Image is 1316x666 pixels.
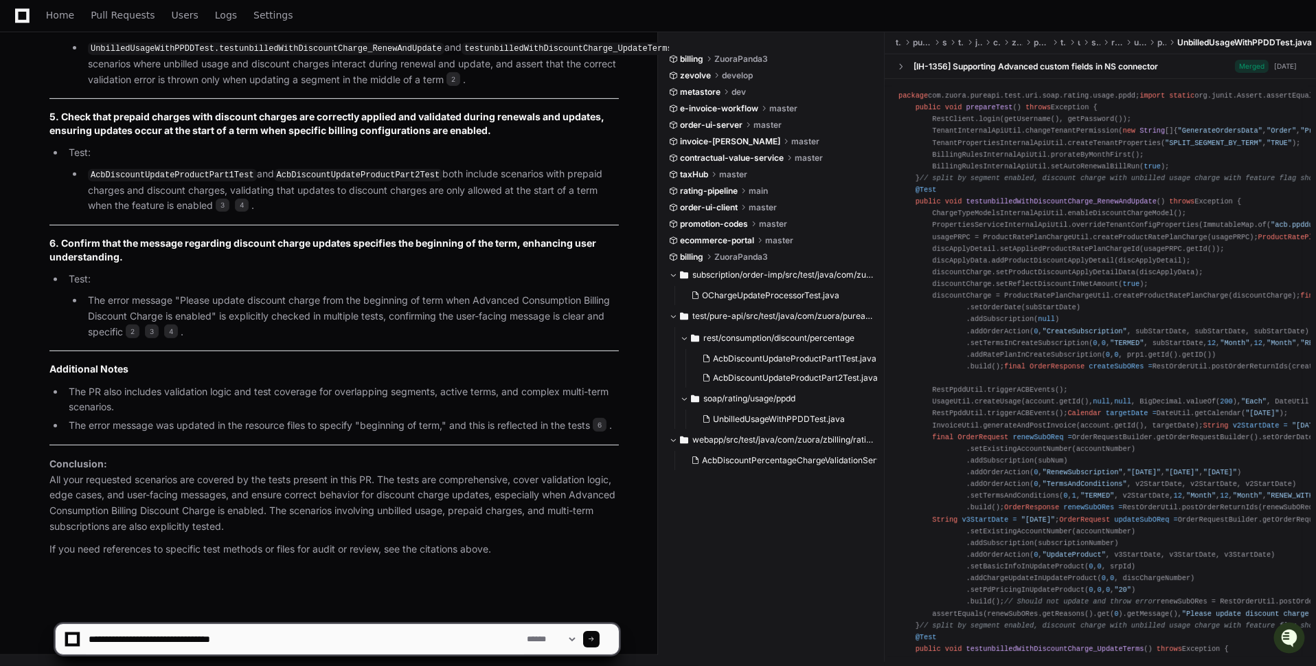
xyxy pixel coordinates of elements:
p: All your requested scenarios are covered by the tests present in this PR. The tests are comprehen... [49,456,619,535]
button: soap/rating/usage/ppdd [680,388,885,410]
span: • [114,184,119,195]
span: order-ui-client [680,202,738,213]
span: AcbDiscountPercentageChargeValidationServiceImplTest.java [702,455,944,466]
span: String [932,515,957,524]
span: v2StartDate [1233,421,1280,430]
span: soap/rating/usage/ppdd [703,393,795,404]
span: Pull Requests [91,11,155,19]
span: throws [1025,103,1051,111]
span: dev [731,87,746,98]
div: We're offline, but we'll be back soon! [47,115,199,126]
span: true [1144,162,1161,170]
span: "SPLIT_SEGMENT_BY_TERM" [1165,139,1262,147]
span: develop [722,70,753,81]
span: taxHub [680,169,708,180]
li: The error message "Please update discount charge from the beginning of term when Advanced Consump... [84,293,619,340]
span: 0 [1114,351,1118,359]
span: "CreateSubscription" [1042,327,1126,335]
span: test [958,37,964,48]
h2: 5. Check that prepaid charges with discount charges are correctly applied and validated during re... [49,110,619,137]
span: 6 [593,418,606,432]
button: webapp/src/test/java/com/zuora/zbilling/rating/discount/percentage/service/impl [669,429,874,451]
span: 4 [164,324,178,338]
a: Powered byPylon [97,214,166,225]
span: = [1284,421,1288,430]
span: prepareTest [966,103,1013,111]
span: 12 [1207,339,1216,347]
span: String [1203,421,1229,430]
span: rest/consumption/discount/percentage [703,333,854,344]
span: throws [1169,197,1194,206]
li: Test: [65,19,619,88]
svg: Directory [691,330,699,346]
span: UnbilledUsageWithPPDDTest.java [1177,37,1312,48]
span: 4 [235,199,249,212]
button: UnbilledUsageWithPPDDTest.java [696,410,877,429]
div: Past conversations [14,149,92,160]
span: 0 [1098,586,1102,595]
img: PlayerZero [14,13,41,41]
span: = [1148,362,1153,370]
span: () [1012,103,1021,111]
span: Settings [253,11,293,19]
span: metastore [680,87,721,98]
span: billing [680,54,703,65]
code: UnbilledUsageWithPPDDTest.testunbilledWithDiscountCharge_RenewAndUpdate [88,43,444,55]
span: "20" [1114,586,1131,595]
span: 0 [1106,586,1110,595]
svg: Directory [691,390,699,407]
span: 0 [1034,480,1038,488]
li: and cover scenarios where unbilled usage and discount charges interact during renewal and update,... [84,40,619,87]
span: "Month" [1267,339,1296,347]
span: "TermsAndConditions" [1042,480,1126,488]
span: "Each" [1241,398,1267,406]
span: 3 [145,324,159,338]
span: import [1139,91,1165,100]
img: 1756235613930-3d25f9e4-fa56-45dd-b3ad-e072dfbd1548 [14,102,38,126]
span: OrderResponse [1004,504,1059,512]
span: "[DATE]" [1021,515,1055,524]
span: 0 [1110,574,1114,582]
li: The error message was updated in the resource files to specify "beginning of term," and this is r... [65,418,619,434]
span: "RenewSubscription" [1042,468,1122,476]
span: null [1093,398,1110,406]
span: invoice-[PERSON_NAME] [680,136,780,147]
span: test [896,37,902,48]
span: = [1153,410,1157,418]
span: v3StartDate [962,515,1008,524]
svg: Directory [680,267,688,283]
span: "[DATE]" [1127,468,1161,476]
span: public [916,197,941,206]
span: Calendar [1067,410,1101,418]
span: billing [680,252,703,263]
button: rest/consumption/discount/percentage [680,327,885,349]
span: src [942,37,947,48]
span: null [1114,398,1131,406]
span: // Should not update and throw error [1004,598,1157,606]
code: AcbDiscountUpdateProductPart2Test [274,169,443,181]
span: 0 [1093,339,1097,347]
span: true [1123,280,1140,288]
span: [DATE] [122,184,150,195]
span: 0 [1102,339,1106,347]
button: See all [213,146,250,163]
span: master [769,103,797,114]
span: "TERMED" [1080,492,1114,500]
span: "UpdateProduct" [1042,551,1105,559]
span: Pylon [137,214,166,225]
span: "Order" [1267,127,1296,135]
span: public [916,103,941,111]
span: rating-pipeline [680,186,738,197]
svg: Directory [680,432,688,448]
span: 2 [126,324,139,338]
li: The PR also includes validation logic and test coverage for overlapping segments, active terms, a... [65,384,619,416]
span: contractual-value-service [680,153,784,164]
p: If you need references to specific test methods or files for audit or review, see the citations a... [49,542,619,557]
li: Test: [65,271,619,340]
span: webapp/src/test/java/com/zuora/zbilling/rating/discount/percentage/service/impl [692,434,874,445]
span: final [1004,362,1025,370]
div: Welcome [14,54,250,76]
span: master [795,153,823,164]
span: 12 [1174,492,1182,500]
